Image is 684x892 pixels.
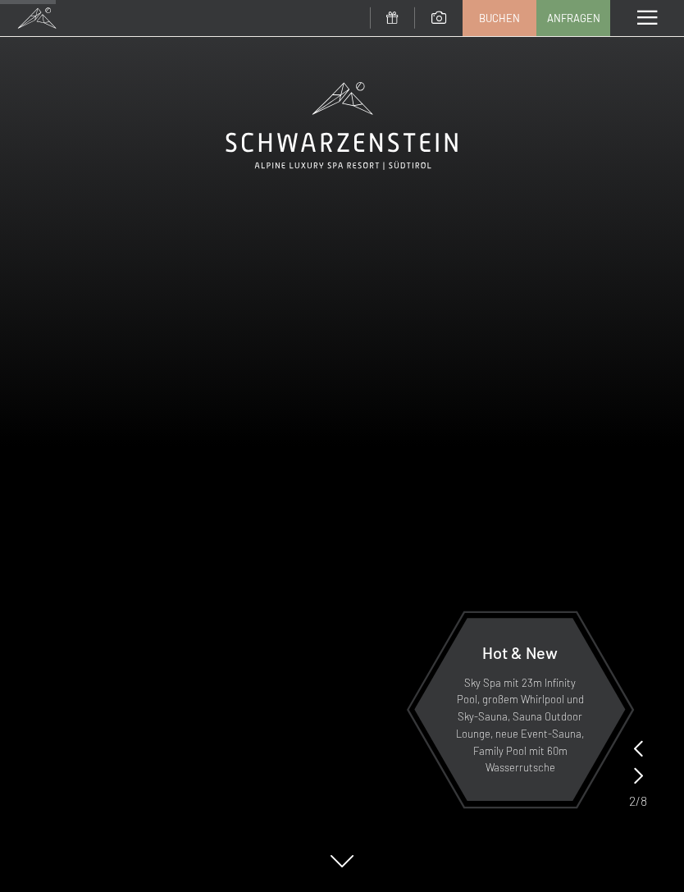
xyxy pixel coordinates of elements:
span: Buchen [479,11,520,25]
a: Buchen [463,1,536,35]
span: Anfragen [547,11,600,25]
span: 8 [641,792,647,810]
p: Sky Spa mit 23m Infinity Pool, großem Whirlpool und Sky-Sauna, Sauna Outdoor Lounge, neue Event-S... [454,675,586,777]
a: Anfragen [537,1,609,35]
span: Hot & New [482,643,558,662]
a: Hot & New Sky Spa mit 23m Infinity Pool, großem Whirlpool und Sky-Sauna, Sauna Outdoor Lounge, ne... [413,617,627,802]
span: / [636,792,641,810]
span: 2 [629,792,636,810]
